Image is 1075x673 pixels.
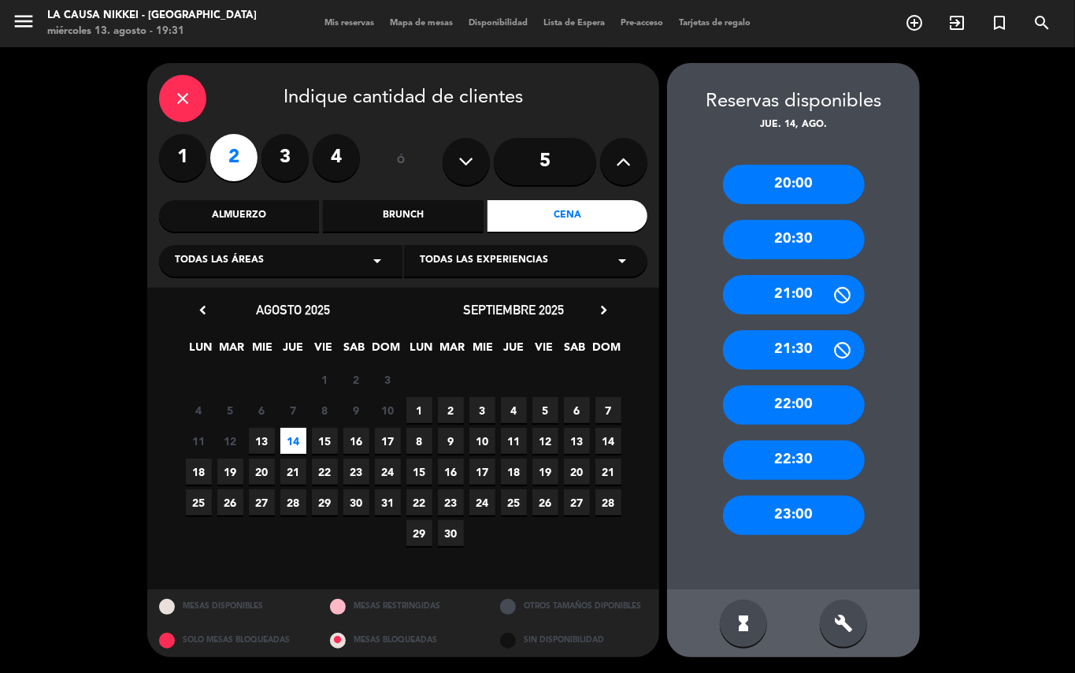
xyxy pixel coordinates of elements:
[532,489,558,515] span: 26
[1032,13,1051,32] i: search
[173,89,192,108] i: close
[47,24,257,39] div: miércoles 13. agosto - 19:31
[406,428,432,454] span: 8
[318,623,489,657] div: MESAS BLOQUEADAS
[375,489,401,515] span: 31
[195,302,211,318] i: chevron_left
[219,338,245,364] span: MAR
[438,459,464,485] span: 16
[343,397,369,423] span: 9
[318,589,489,623] div: MESAS RESTRINGIDAS
[312,366,338,392] span: 1
[312,397,338,423] span: 8
[595,397,621,423] span: 7
[487,200,647,232] div: Cena
[373,338,398,364] span: DOM
[186,489,212,515] span: 25
[186,397,212,423] span: 4
[375,397,401,423] span: 10
[382,19,461,28] span: Mapa de mesas
[595,459,621,485] span: 21
[312,459,338,485] span: 22
[723,165,865,204] div: 20:00
[249,397,275,423] span: 6
[501,397,527,423] span: 4
[147,623,318,657] div: SOLO MESAS BLOQUEADAS
[723,441,865,480] div: 22:30
[375,459,401,485] span: 24
[438,397,464,423] span: 2
[147,589,318,623] div: MESAS DISPONIBLES
[488,623,659,657] div: SIN DISPONIBILIDAD
[536,19,613,28] span: Lista de Espera
[217,428,243,454] span: 12
[249,459,275,485] span: 20
[159,200,319,232] div: Almuerzo
[280,428,306,454] span: 14
[532,338,558,364] span: VIE
[343,428,369,454] span: 16
[375,366,401,392] span: 3
[280,489,306,515] span: 28
[343,489,369,515] span: 30
[564,428,590,454] span: 13
[368,251,387,270] i: arrow_drop_down
[261,134,309,181] label: 3
[175,253,264,269] span: Todas las áreas
[217,397,243,423] span: 5
[343,459,369,485] span: 23
[613,19,671,28] span: Pre-acceso
[420,253,548,269] span: Todas las experiencias
[342,338,368,364] span: SAB
[532,459,558,485] span: 19
[438,489,464,515] span: 23
[469,459,495,485] span: 17
[834,614,853,633] i: build
[947,13,966,32] i: exit_to_app
[564,459,590,485] span: 20
[723,330,865,370] div: 21:30
[438,428,464,454] span: 9
[469,489,495,515] span: 24
[439,338,465,364] span: MAR
[469,428,495,454] span: 10
[438,520,464,546] span: 30
[667,87,920,117] div: Reservas disponibles
[375,428,401,454] span: 17
[280,397,306,423] span: 7
[461,19,536,28] span: Disponibilidad
[376,134,427,189] div: ó
[249,428,275,454] span: 13
[613,251,632,270] i: arrow_drop_down
[406,397,432,423] span: 1
[12,9,35,33] i: menu
[406,520,432,546] span: 29
[217,489,243,515] span: 26
[595,428,621,454] span: 14
[501,459,527,485] span: 18
[317,19,382,28] span: Mis reservas
[406,459,432,485] span: 15
[564,397,590,423] span: 6
[501,428,527,454] span: 11
[323,200,483,232] div: Brunch
[186,428,212,454] span: 11
[47,8,257,24] div: La Causa Nikkei - [GEOGRAPHIC_DATA]
[905,13,924,32] i: add_circle_outline
[159,75,647,122] div: Indique cantidad de clientes
[532,397,558,423] span: 5
[734,614,753,633] i: hourglass_full
[562,338,588,364] span: SAB
[409,338,435,364] span: LUN
[470,338,496,364] span: MIE
[210,134,258,181] label: 2
[723,220,865,259] div: 20:30
[280,338,306,364] span: JUE
[249,489,275,515] span: 27
[343,366,369,392] span: 2
[12,9,35,39] button: menu
[488,589,659,623] div: OTROS TAMAÑOS DIPONIBLES
[990,13,1009,32] i: turned_in_not
[256,302,330,318] span: agosto 2025
[723,275,865,314] div: 21:00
